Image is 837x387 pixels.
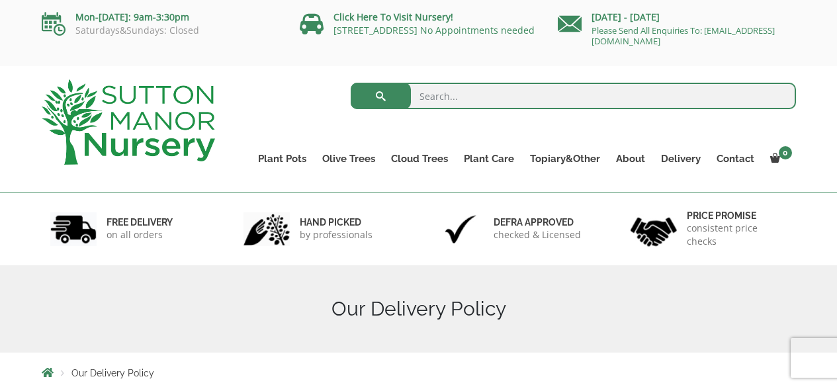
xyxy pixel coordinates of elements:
h6: hand picked [300,216,373,228]
p: consistent price checks [687,222,787,248]
span: Our Delivery Policy [71,368,154,378]
p: Mon-[DATE]: 9am-3:30pm [42,9,280,25]
img: logo [42,79,215,165]
a: About [608,150,653,168]
h6: Price promise [687,210,787,222]
input: Search... [351,83,796,109]
a: Cloud Trees [383,150,456,168]
a: Olive Trees [314,150,383,168]
span: 0 [779,146,792,159]
img: 1.jpg [50,212,97,246]
a: Contact [709,150,762,168]
img: 2.jpg [243,212,290,246]
a: Topiary&Other [522,150,608,168]
a: Plant Care [456,150,522,168]
h6: Defra approved [494,216,581,228]
a: Click Here To Visit Nursery! [333,11,453,23]
a: Please Send All Enquiries To: [EMAIL_ADDRESS][DOMAIN_NAME] [592,24,775,47]
a: Plant Pots [250,150,314,168]
p: on all orders [107,228,173,241]
a: 0 [762,150,796,168]
img: 4.jpg [631,209,677,249]
h6: FREE DELIVERY [107,216,173,228]
img: 3.jpg [437,212,484,246]
h1: Our Delivery Policy [42,297,796,321]
nav: Breadcrumbs [42,367,796,378]
p: Saturdays&Sundays: Closed [42,25,280,36]
p: [DATE] - [DATE] [558,9,796,25]
a: Delivery [653,150,709,168]
p: checked & Licensed [494,228,581,241]
a: [STREET_ADDRESS] No Appointments needed [333,24,535,36]
p: by professionals [300,228,373,241]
